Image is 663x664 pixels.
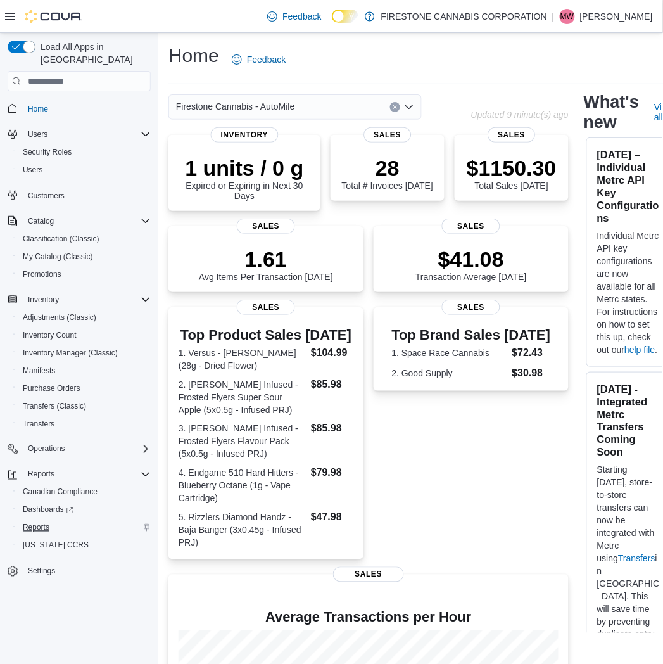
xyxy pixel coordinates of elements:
[179,511,306,549] dt: 5. Rizzlers Diamond Handz - Baja Banger (3x0.45g - Infused PRJ)
[13,501,156,519] a: Dashboards
[28,129,47,139] span: Users
[18,381,151,396] span: Purchase Orders
[262,4,326,29] a: Feedback
[18,328,82,343] a: Inventory Count
[13,248,156,265] button: My Catalog (Classic)
[18,485,151,500] span: Canadian Compliance
[18,267,151,282] span: Promotions
[18,231,104,246] a: Classification (Classic)
[18,249,98,264] a: My Catalog (Classic)
[442,219,500,234] span: Sales
[442,300,500,315] span: Sales
[580,9,653,24] p: [PERSON_NAME]
[18,520,54,535] a: Reports
[512,345,551,361] dd: $72.43
[18,267,66,282] a: Promotions
[311,510,353,525] dd: $47.98
[18,162,47,177] a: Users
[13,380,156,397] button: Purchase Orders
[18,144,77,160] a: Security Roles
[512,366,551,381] dd: $30.98
[23,292,64,307] button: Inventory
[18,485,103,500] a: Canadian Compliance
[13,397,156,415] button: Transfers (Classic)
[23,165,42,175] span: Users
[179,328,353,343] h3: Top Product Sales [DATE]
[3,291,156,309] button: Inventory
[179,378,306,416] dt: 2. [PERSON_NAME] Infused - Frosted Flyers Super Sour Apple (5x0.5g - Infused PRJ)
[18,520,151,535] span: Reports
[584,92,639,132] h2: What's new
[18,416,60,431] a: Transfers
[18,363,151,378] span: Manifests
[332,10,358,23] input: Dark Mode
[23,101,53,117] a: Home
[18,538,94,553] a: [US_STATE] CCRS
[18,144,151,160] span: Security Roles
[8,94,151,613] nav: Complex example
[13,161,156,179] button: Users
[3,466,156,483] button: Reports
[179,347,306,372] dt: 1. Versus - [PERSON_NAME] (28g - Dried Flower)
[23,214,59,229] button: Catalog
[597,383,660,459] h3: [DATE] - Integrated Metrc Transfers Coming Soon
[28,216,54,226] span: Catalog
[25,10,82,23] img: Cova
[13,362,156,380] button: Manifests
[560,9,574,24] span: MW
[625,345,655,355] a: help file
[404,102,414,112] button: Open list of options
[179,155,310,181] p: 1 units / 0 g
[23,467,151,482] span: Reports
[282,10,321,23] span: Feedback
[179,423,306,461] dt: 3. [PERSON_NAME] Infused - Frosted Flyers Flavour Pack (5x0.5g - Infused PRJ)
[13,230,156,248] button: Classification (Classic)
[467,155,557,191] div: Total Sales [DATE]
[199,246,333,282] div: Avg Items Per Transaction [DATE]
[3,562,156,580] button: Settings
[23,366,55,376] span: Manifests
[342,155,433,181] p: 28
[18,162,151,177] span: Users
[13,143,156,161] button: Security Roles
[13,326,156,344] button: Inventory Count
[247,53,286,66] span: Feedback
[23,564,60,579] a: Settings
[28,469,54,480] span: Reports
[168,43,219,68] h1: Home
[18,502,79,518] a: Dashboards
[28,295,59,305] span: Inventory
[237,300,295,315] span: Sales
[23,147,72,157] span: Security Roles
[3,125,156,143] button: Users
[13,537,156,554] button: [US_STATE] CCRS
[342,155,433,191] div: Total # Invoices [DATE]
[3,212,156,230] button: Catalog
[227,47,291,72] a: Feedback
[597,148,660,224] h3: [DATE] – Individual Metrc API Key Configurations
[392,367,507,380] dt: 2. Good Supply
[311,345,353,361] dd: $104.99
[23,330,77,340] span: Inventory Count
[311,466,353,481] dd: $79.98
[23,127,151,142] span: Users
[199,246,333,272] p: 1.61
[618,554,655,564] a: Transfers
[23,348,118,358] span: Inventory Manager (Classic)
[18,416,151,431] span: Transfers
[28,104,48,114] span: Home
[381,9,547,24] p: FIRESTONE CANNABIS CORPORATION
[18,502,151,518] span: Dashboards
[18,345,151,361] span: Inventory Manager (Classic)
[364,127,412,143] span: Sales
[211,127,279,143] span: Inventory
[28,566,55,577] span: Settings
[552,9,555,24] p: |
[23,442,70,457] button: Operations
[3,99,156,117] button: Home
[597,229,660,356] p: Individual Metrc API key configurations are now available for all Metrc states. For instructions ...
[18,381,85,396] a: Purchase Orders
[179,155,310,201] div: Expired or Expiring in Next 30 Days
[415,246,527,272] p: $41.08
